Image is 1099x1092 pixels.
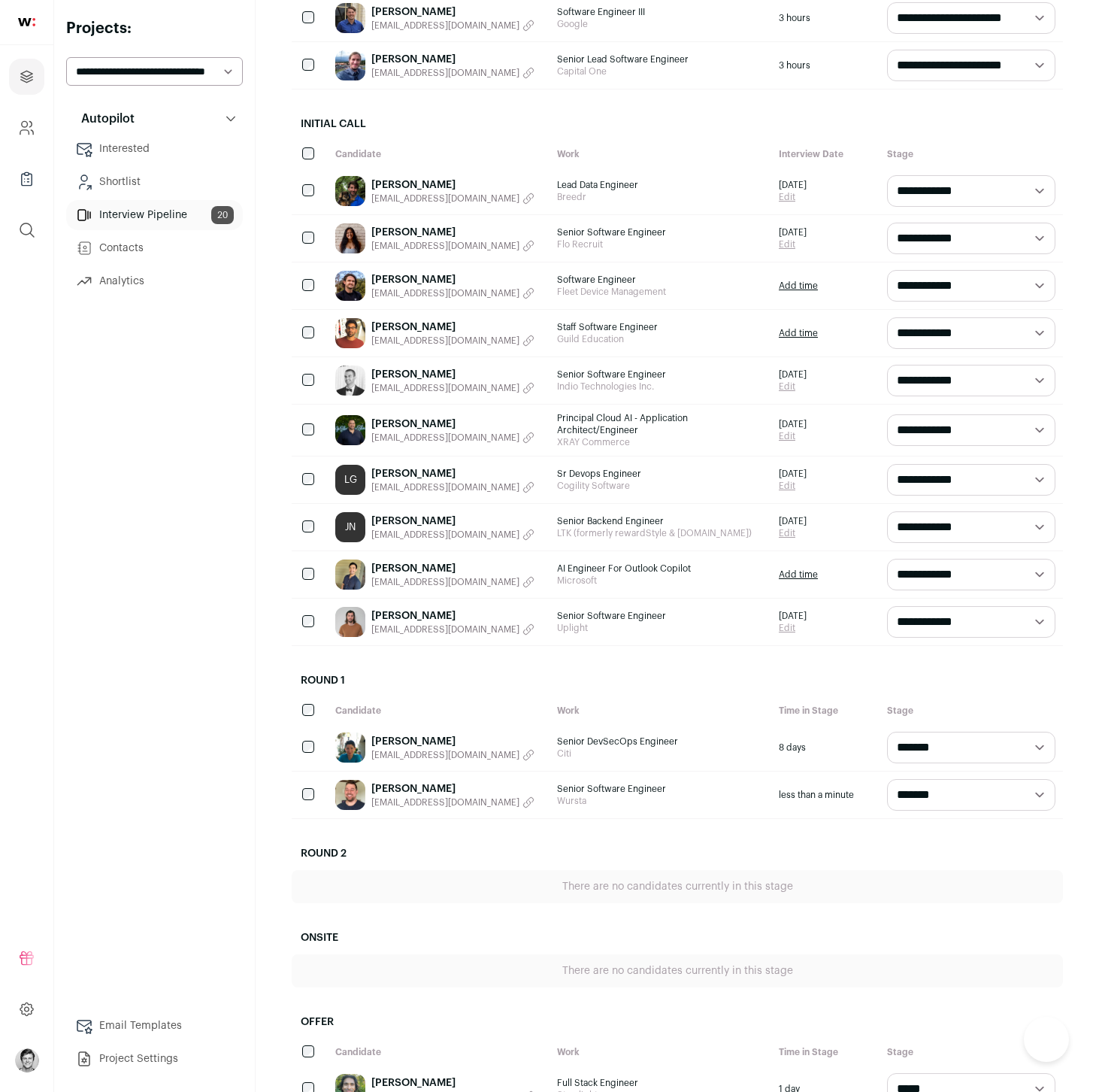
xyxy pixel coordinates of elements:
span: [DATE] [779,226,807,238]
div: Work [549,1039,771,1066]
div: There are no candidates currently in this stage [292,870,1063,903]
div: Interview Date [771,141,880,168]
a: [PERSON_NAME] [371,367,534,382]
div: Time in Stage [771,1039,880,1066]
h2: Onsite [292,921,1063,954]
span: [EMAIL_ADDRESS][DOMAIN_NAME] [371,335,519,347]
button: [EMAIL_ADDRESS][DOMAIN_NAME] [371,287,534,299]
span: [DATE] [779,468,807,480]
img: 606302-medium_jpg [15,1048,39,1072]
span: [EMAIL_ADDRESS][DOMAIN_NAME] [371,240,519,252]
a: Project Settings [66,1044,243,1074]
div: Candidate [328,141,549,168]
span: Uplight [557,622,764,634]
a: Edit [779,527,807,539]
button: [EMAIL_ADDRESS][DOMAIN_NAME] [371,749,534,761]
span: Capital One [557,65,764,77]
div: Candidate [328,697,549,724]
span: Principal Cloud AI - Application Architect/Engineer [557,412,764,436]
div: Work [549,141,771,168]
span: [EMAIL_ADDRESS][DOMAIN_NAME] [371,623,519,635]
button: [EMAIL_ADDRESS][DOMAIN_NAME] [371,529,534,541]
a: Add time [779,280,818,292]
div: 8 days [771,724,880,771]
div: 3 hours [771,42,880,89]
button: [EMAIL_ADDRESS][DOMAIN_NAME] [371,67,534,79]
span: Fleet Device Management [557,286,764,298]
div: There are no candidates currently in this stage [292,954,1063,987]
span: [EMAIL_ADDRESS][DOMAIN_NAME] [371,796,519,808]
span: Breedr [557,191,764,203]
span: [EMAIL_ADDRESS][DOMAIN_NAME] [371,20,519,32]
span: LTK (formerly rewardStyle & [DOMAIN_NAME]) [557,527,764,539]
button: [EMAIL_ADDRESS][DOMAIN_NAME] [371,576,534,588]
a: Interview Pipeline20 [66,200,243,230]
button: Open dropdown [15,1048,39,1072]
img: cb3c8ba444e8aab2de703877636577c768e5b24b91ee779932498ad6c3315d64.jpg [335,415,365,445]
span: Senior Lead Software Engineer [557,53,764,65]
a: Edit [779,430,807,442]
span: Senior Software Engineer [557,783,764,795]
span: [DATE] [779,418,807,430]
a: [PERSON_NAME] [371,561,534,576]
img: 0c1a567191cbaf63f217fdb216301fb2b047c400b709108fa4163a48e7a634f6.jpg [335,223,365,253]
span: Senior Backend Engineer [557,515,764,527]
a: Add time [779,569,818,581]
div: Stage [880,141,1063,168]
span: [EMAIL_ADDRESS][DOMAIN_NAME] [371,481,519,493]
img: 470ae45decdf4eca26fc448b8c2efc21c084504cd283b2e564eecfc24ae523a7.jpg [335,607,365,637]
a: Edit [779,622,807,634]
a: Contacts [66,233,243,263]
span: Senior DevSecOps Engineer [557,736,764,748]
span: Senior Software Engineer [557,226,764,238]
h2: Projects: [66,18,243,39]
span: [EMAIL_ADDRESS][DOMAIN_NAME] [371,287,519,299]
a: [PERSON_NAME] [371,417,534,432]
a: Analytics [66,266,243,296]
a: Edit [779,238,807,250]
h2: Round 1 [292,664,1063,697]
a: Edit [779,191,807,203]
img: 0c37ad691368f20b65b06a3df1a5ae3849770fbf1287541e875e9b1c23d6e0ec [335,3,365,33]
img: c38c362cecf1b7d79f47e0838a0bf10c1a70020156f9dfa1120c85d38138d192.jpg [335,560,365,590]
h2: Initial Call [292,108,1063,141]
a: [PERSON_NAME] [371,1075,534,1090]
a: [PERSON_NAME] [371,608,534,623]
div: Stage [880,1039,1063,1066]
button: [EMAIL_ADDRESS][DOMAIN_NAME] [371,240,534,252]
span: Cogility Software [557,480,764,492]
a: [PERSON_NAME] [371,781,534,796]
span: [EMAIL_ADDRESS][DOMAIN_NAME] [371,529,519,541]
h2: Round 2 [292,837,1063,870]
span: [EMAIL_ADDRESS][DOMAIN_NAME] [371,67,519,79]
a: Company Lists [9,161,44,197]
a: Interested [66,134,243,164]
span: [EMAIL_ADDRESS][DOMAIN_NAME] [371,382,519,394]
span: Indio Technologies Inc. [557,381,764,393]
button: [EMAIL_ADDRESS][DOMAIN_NAME] [371,335,534,347]
a: LG [335,465,365,495]
a: JN [335,512,365,542]
span: [DATE] [779,369,807,381]
a: [PERSON_NAME] [371,52,534,67]
a: [PERSON_NAME] [371,272,534,287]
button: [EMAIL_ADDRESS][DOMAIN_NAME] [371,20,534,32]
button: [EMAIL_ADDRESS][DOMAIN_NAME] [371,193,534,205]
button: [EMAIL_ADDRESS][DOMAIN_NAME] [371,432,534,444]
span: Senior Software Engineer [557,369,764,381]
span: [EMAIL_ADDRESS][DOMAIN_NAME] [371,432,519,444]
span: AI Engineer For Outlook Copilot [557,563,764,575]
a: [PERSON_NAME] [371,734,534,749]
span: Microsoft [557,575,764,587]
button: [EMAIL_ADDRESS][DOMAIN_NAME] [371,481,534,493]
span: [EMAIL_ADDRESS][DOMAIN_NAME] [371,193,519,205]
a: Add time [779,327,818,339]
button: Autopilot [66,104,243,134]
img: 02059ec76f0eeb8f6dc26efa4a987fe5c4ca211e4b93f657b6bc553a858138f1 [335,271,365,301]
iframe: Help Scout Beacon - Open [1024,1017,1069,1062]
span: Sr Devops Engineer [557,468,764,480]
span: [DATE] [779,515,807,527]
div: less than a minute [771,772,880,818]
h2: Offer [292,1006,1063,1039]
